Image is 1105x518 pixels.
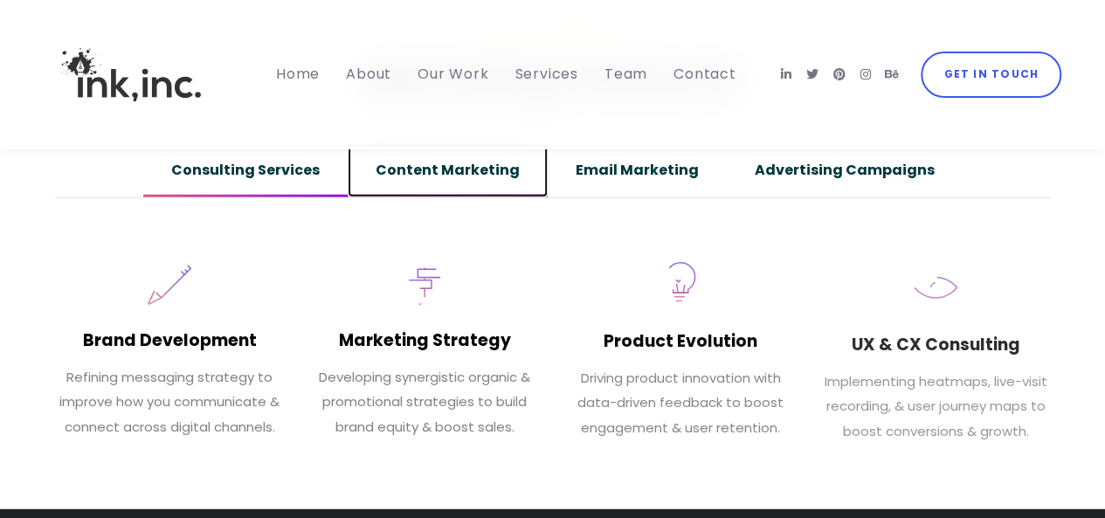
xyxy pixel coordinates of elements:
h3: Brand Development [82,328,256,354]
h3: UX & CX Consulting [852,333,1020,358]
span: Team [604,64,647,84]
p: Refining messaging strategy to improve how you communicate & connect across digital channels. [55,365,285,440]
span: About [346,64,391,84]
p: Driving product innovation with data-driven feedback to boost engagement & user retention. [566,366,796,441]
img: Ink, Inc. | Marketing Agency [44,16,218,134]
h3: Product Evolution [604,329,757,355]
span: Contact [673,64,736,84]
a: Get in Touch [921,52,1061,97]
p: Developing synergistic organic & promotional strategies to build brand equity & boost sales. [310,365,540,440]
span: Home [276,64,320,84]
span: Get in Touch [943,65,1038,85]
a: Email Marketing [548,144,727,197]
a: Consulting Services [143,144,348,197]
span: Our Work [418,64,488,84]
a: Advertising Campaigns [727,144,963,197]
span: Services [515,64,577,84]
a: Content Marketing [348,144,548,197]
p: Implementing heatmaps, live-visit recording, & user journey maps to boost conversions & growth. [821,370,1051,445]
h3: Marketing Strategy [339,328,511,354]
